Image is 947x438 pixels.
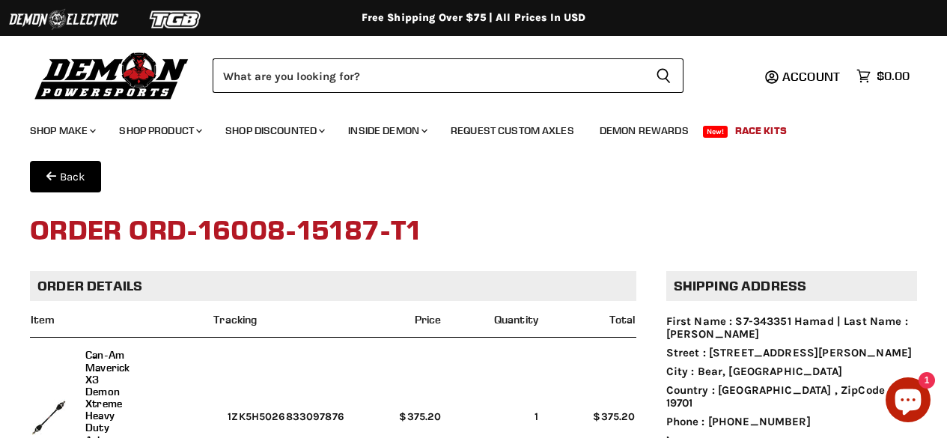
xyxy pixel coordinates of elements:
th: Item [30,312,213,338]
input: Search [213,58,644,93]
a: $0.00 [849,65,917,87]
form: Product [213,58,683,93]
th: Price [345,312,442,338]
img: TGB Logo 2 [120,5,232,34]
a: Shop Make [19,115,105,146]
a: Account [776,70,849,83]
button: Search [644,58,683,93]
h2: Shipping address [666,271,918,302]
h1: Order ORD-16008-15187-T1 [30,207,917,255]
a: Inside Demon [337,115,436,146]
span: Account [782,69,840,84]
inbox-online-store-chat: Shopify online store chat [881,377,935,426]
a: Shop Discounted [214,115,334,146]
img: Can-Am Maverick X3 Demon Xtreme Heavy Duty Axle - SKU-PAXL-3040XHD [30,399,67,437]
img: Demon Electric Logo 2 [7,5,120,34]
li: Country : [GEOGRAPHIC_DATA] , ZipCode : 19701 [666,384,918,410]
span: New! [703,126,728,138]
a: Race Kits [724,115,798,146]
img: Demon Powersports [30,49,194,102]
ul: Main menu [19,109,906,146]
li: Street : [STREET_ADDRESS][PERSON_NAME] [666,347,918,359]
th: Tracking [213,312,345,338]
h2: Order details [30,271,636,302]
th: Total [539,312,636,338]
a: Shop Product [108,115,211,146]
li: City : Bear, [GEOGRAPHIC_DATA] [666,365,918,378]
button: Back [30,161,101,192]
th: Quantity [442,312,539,338]
a: Demon Rewards [588,115,700,146]
a: Request Custom Axles [439,115,585,146]
li: First Name : S7-343351 Hamad | Last Name : [PERSON_NAME] [666,315,918,341]
span: $0.00 [877,69,910,83]
span: $375.20 [399,410,441,423]
span: $375.20 [593,410,635,423]
li: Phone : [PHONE_NUMBER] [666,416,918,428]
